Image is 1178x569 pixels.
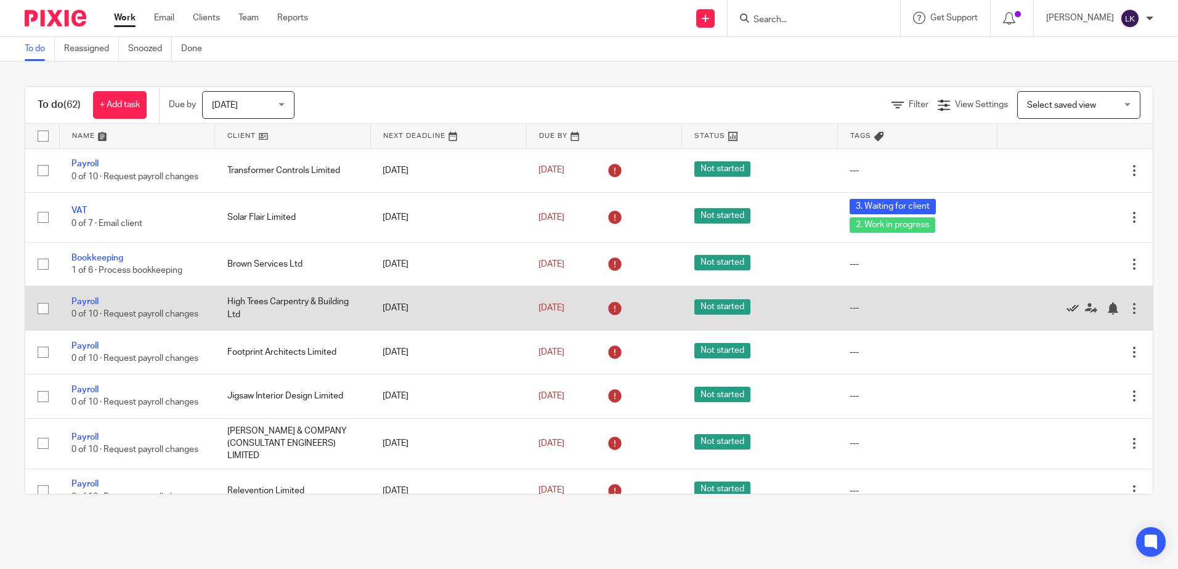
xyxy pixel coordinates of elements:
[1066,302,1085,314] a: Mark as done
[71,254,123,262] a: Bookkeeping
[850,217,935,233] span: 2. Work in progress
[538,260,564,268] span: [DATE]
[71,219,142,228] span: 0 of 7 · Email client
[25,10,86,26] img: Pixie
[909,100,928,109] span: Filter
[370,192,526,242] td: [DATE]
[1046,12,1114,24] p: [PERSON_NAME]
[71,172,198,181] span: 0 of 10 · Request payroll changes
[63,100,81,110] span: (62)
[850,132,871,139] span: Tags
[538,392,564,400] span: [DATE]
[38,99,81,111] h1: To do
[71,342,99,350] a: Payroll
[538,213,564,222] span: [DATE]
[538,486,564,495] span: [DATE]
[169,99,196,111] p: Due by
[694,387,750,402] span: Not started
[538,304,564,312] span: [DATE]
[850,302,985,314] div: ---
[154,12,174,24] a: Email
[850,437,985,450] div: ---
[694,482,750,497] span: Not started
[277,12,308,24] a: Reports
[71,206,87,215] a: VAT
[370,286,526,330] td: [DATE]
[71,398,198,407] span: 0 of 10 · Request payroll changes
[71,493,198,501] span: 0 of 10 · Request payroll changes
[114,12,136,24] a: Work
[71,385,99,394] a: Payroll
[370,148,526,192] td: [DATE]
[694,161,750,177] span: Not started
[370,374,526,418] td: [DATE]
[64,37,119,61] a: Reassigned
[752,15,863,26] input: Search
[1027,101,1096,110] span: Select saved view
[370,469,526,512] td: [DATE]
[850,485,985,497] div: ---
[71,266,182,275] span: 1 of 6 · Process bookkeeping
[694,434,750,450] span: Not started
[71,480,99,488] a: Payroll
[215,148,371,192] td: Transformer Controls Limited
[538,348,564,357] span: [DATE]
[538,439,564,448] span: [DATE]
[181,37,211,61] a: Done
[215,330,371,374] td: Footprint Architects Limited
[694,255,750,270] span: Not started
[694,208,750,224] span: Not started
[694,343,750,358] span: Not started
[25,37,55,61] a: To do
[215,418,371,469] td: [PERSON_NAME] & COMPANY (CONSULTANT ENGINEERS) LIMITED
[850,199,936,214] span: 3. Waiting for client
[215,374,371,418] td: Jigsaw Interior Design Limited
[193,12,220,24] a: Clients
[215,286,371,330] td: High Trees Carpentry & Building Ltd
[71,354,198,363] span: 0 of 10 · Request payroll changes
[955,100,1008,109] span: View Settings
[370,418,526,469] td: [DATE]
[238,12,259,24] a: Team
[71,159,99,168] a: Payroll
[1120,9,1140,28] img: svg%3E
[850,164,985,177] div: ---
[694,299,750,315] span: Not started
[850,390,985,402] div: ---
[370,330,526,374] td: [DATE]
[850,346,985,358] div: ---
[215,242,371,286] td: Brown Services Ltd
[71,433,99,442] a: Payroll
[930,14,978,22] span: Get Support
[93,91,147,119] a: + Add task
[71,445,198,454] span: 0 of 10 · Request payroll changes
[850,258,985,270] div: ---
[215,192,371,242] td: Solar Flair Limited
[128,37,172,61] a: Snoozed
[370,242,526,286] td: [DATE]
[212,101,238,110] span: [DATE]
[215,469,371,512] td: Relevention Limited
[71,310,198,319] span: 0 of 10 · Request payroll changes
[71,297,99,306] a: Payroll
[538,166,564,175] span: [DATE]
